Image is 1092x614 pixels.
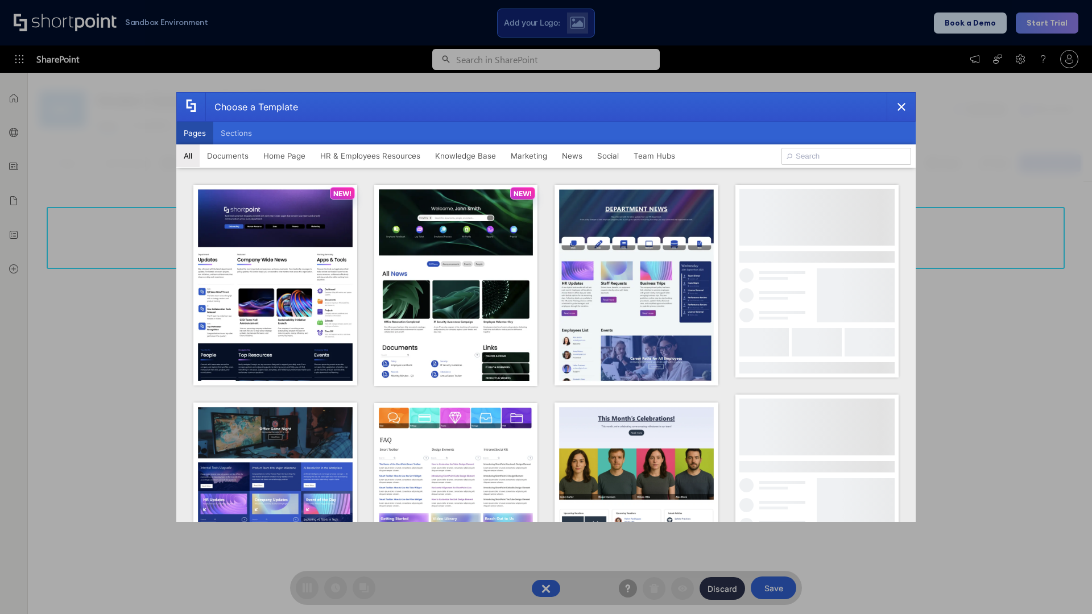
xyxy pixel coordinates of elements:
[176,122,213,144] button: Pages
[176,92,916,522] div: template selector
[503,144,555,167] button: Marketing
[205,93,298,121] div: Choose a Template
[313,144,428,167] button: HR & Employees Resources
[428,144,503,167] button: Knowledge Base
[176,144,200,167] button: All
[590,144,626,167] button: Social
[256,144,313,167] button: Home Page
[200,144,256,167] button: Documents
[213,122,259,144] button: Sections
[555,144,590,167] button: News
[781,148,911,165] input: Search
[626,144,682,167] button: Team Hubs
[1035,559,1092,614] iframe: Chat Widget
[514,189,532,198] p: NEW!
[333,189,351,198] p: NEW!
